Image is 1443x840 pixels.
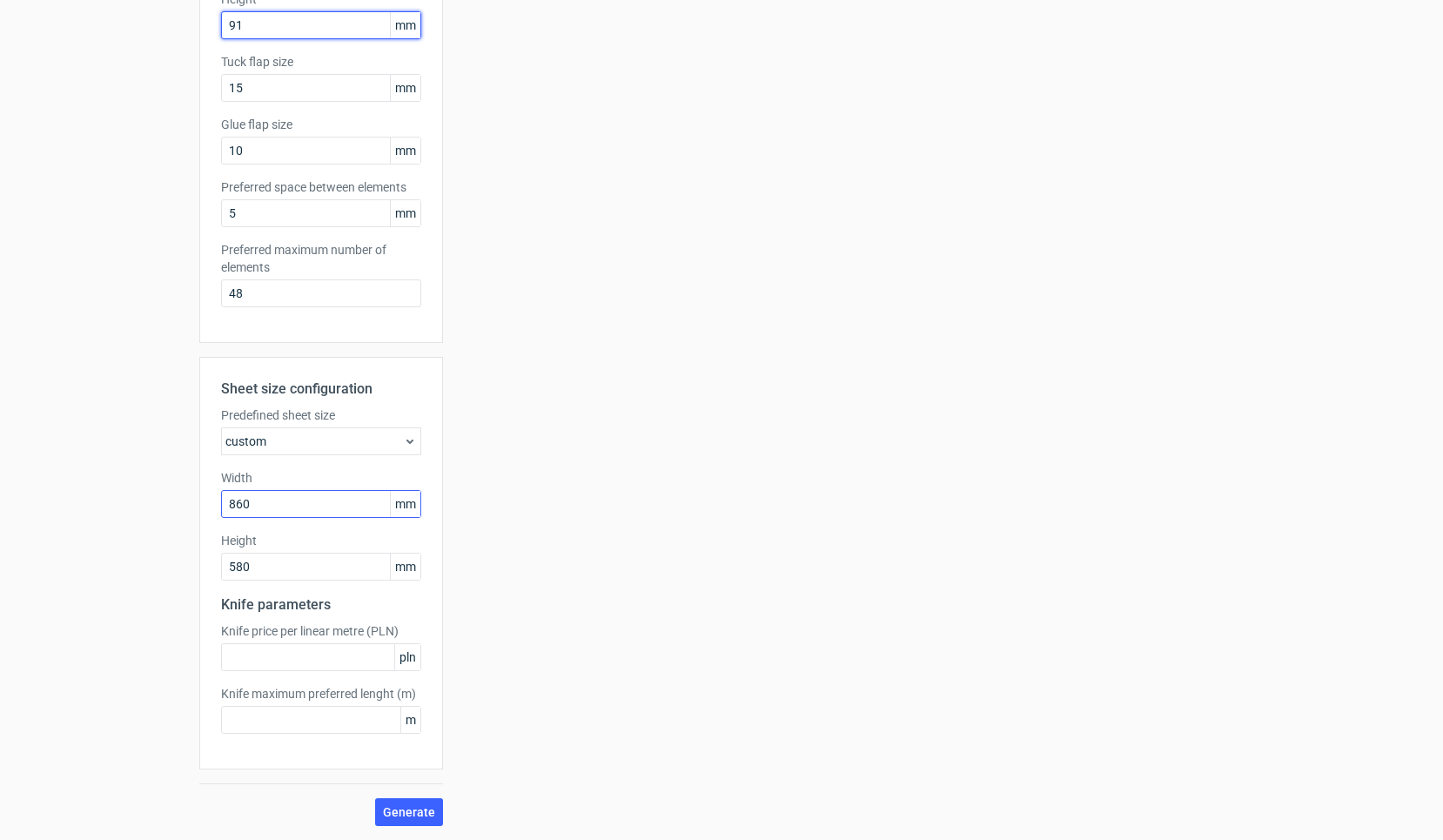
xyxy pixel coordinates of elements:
[221,595,421,615] h2: Knife parameters
[221,53,421,71] label: Tuck flap size
[390,12,420,38] span: mm
[394,644,420,670] span: pln
[390,200,420,226] span: mm
[400,707,420,733] span: m
[221,685,421,702] label: Knife maximum preferred lenght (m)
[390,491,420,517] span: mm
[221,469,421,487] label: Width
[221,553,421,581] input: custom
[375,798,443,826] button: Generate
[221,407,421,424] label: Predefined sheet size
[390,75,420,101] span: mm
[221,241,421,276] label: Preferred maximum number of elements
[383,806,435,818] span: Generate
[390,554,420,580] span: mm
[221,427,421,455] div: custom
[390,138,420,164] span: mm
[221,178,421,196] label: Preferred space between elements
[221,490,421,518] input: custom
[221,116,421,133] label: Glue flap size
[221,622,421,640] label: Knife price per linear metre (PLN)
[221,379,421,400] h2: Sheet size configuration
[221,532,421,549] label: Height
